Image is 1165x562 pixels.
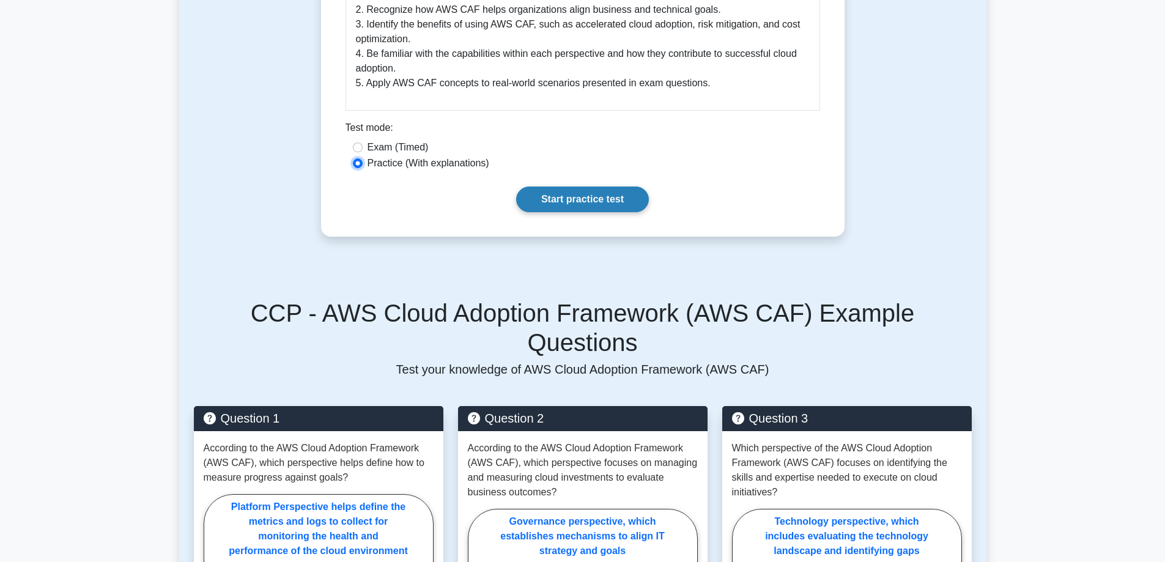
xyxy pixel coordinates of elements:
[346,120,820,140] div: Test mode:
[194,298,972,357] h5: CCP - AWS Cloud Adoption Framework (AWS CAF) Example Questions
[194,362,972,377] p: Test your knowledge of AWS Cloud Adoption Framework (AWS CAF)
[468,411,698,426] h5: Question 2
[468,441,698,500] p: According to the AWS Cloud Adoption Framework (AWS CAF), which perspective focuses on managing an...
[732,411,962,426] h5: Question 3
[516,187,649,212] a: Start practice test
[204,441,434,485] p: According to the AWS Cloud Adoption Framework (AWS CAF), which perspective helps define how to me...
[368,140,429,155] label: Exam (Timed)
[368,156,489,171] label: Practice (With explanations)
[732,441,962,500] p: Which perspective of the AWS Cloud Adoption Framework (AWS CAF) focuses on identifying the skills...
[204,411,434,426] h5: Question 1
